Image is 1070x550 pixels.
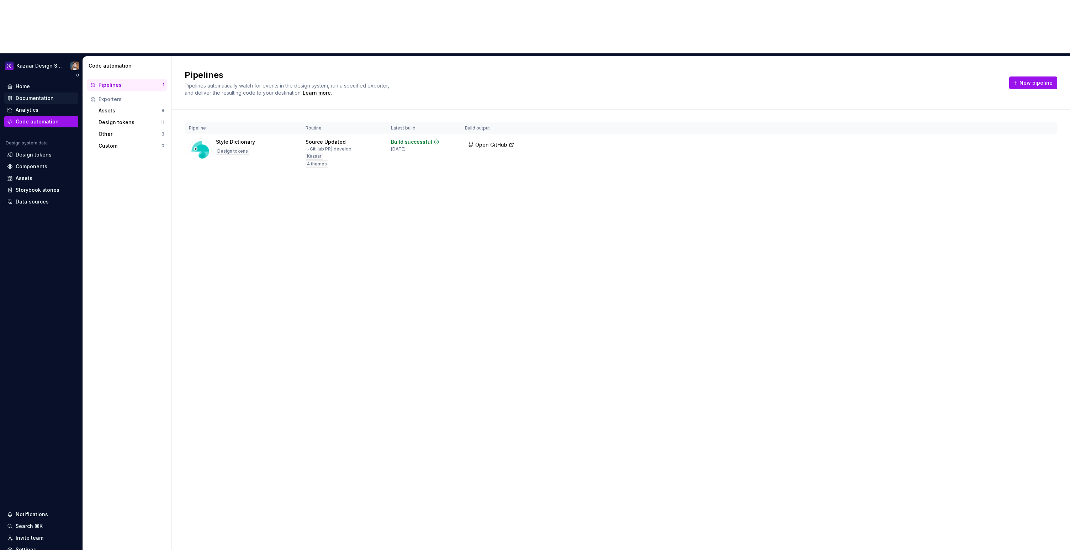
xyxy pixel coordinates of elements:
[4,81,78,92] a: Home
[161,143,164,149] div: 0
[4,92,78,104] a: Documentation
[99,131,161,138] div: Other
[4,116,78,127] a: Code automation
[99,119,161,126] div: Design tokens
[331,146,333,152] span: |
[16,523,43,530] div: Search ⌘K
[16,106,38,113] div: Analytics
[99,96,164,103] div: Exporters
[1009,76,1057,89] button: New pipeline
[302,90,332,96] span: .
[4,509,78,520] button: Notifications
[96,105,167,116] button: Assets8
[161,120,164,125] div: 11
[16,83,30,90] div: Home
[70,62,79,70] img: Frederic
[161,108,164,113] div: 8
[391,138,432,146] div: Build successful
[161,131,164,137] div: 3
[5,62,14,70] img: 430d0a0e-ca13-4282-b224-6b37fab85464.png
[475,141,507,148] span: Open GitHub
[4,173,78,184] a: Assets
[461,122,523,134] th: Build output
[16,62,62,69] div: Kazaar Design System
[16,95,54,102] div: Documentation
[391,146,406,152] div: [DATE]
[185,83,391,96] span: Pipelines automatically watch for events in the design system, run a specified exporter, and deli...
[87,79,167,91] button: Pipelines1
[4,196,78,207] a: Data sources
[96,128,167,140] button: Other3
[16,511,48,518] div: Notifications
[216,138,255,146] div: Style Dictionary
[301,122,387,134] th: Routine
[16,198,49,205] div: Data sources
[4,520,78,532] button: Search ⌘K
[306,138,346,146] div: Source Updated
[4,149,78,160] a: Design tokens
[307,161,327,167] span: 4 themes
[465,143,518,149] a: Open GitHub
[99,81,163,89] div: Pipelines
[96,117,167,128] button: Design tokens11
[163,82,164,88] div: 1
[16,175,32,182] div: Assets
[16,534,43,541] div: Invite team
[96,140,167,152] button: Custom0
[303,89,331,96] a: Learn more
[185,122,301,134] th: Pipeline
[16,118,59,125] div: Code automation
[4,184,78,196] a: Storybook stories
[1019,79,1053,86] span: New pipeline
[306,146,351,152] div: → GitHub PR develop
[387,122,461,134] th: Latest build
[99,142,161,149] div: Custom
[1,58,81,73] button: Kazaar Design SystemFrederic
[465,138,518,151] button: Open GitHub
[4,104,78,116] a: Analytics
[73,70,83,80] button: Collapse sidebar
[306,153,323,160] div: Kazaar
[16,151,52,158] div: Design tokens
[216,148,249,155] div: Design tokens
[6,140,48,146] div: Design system data
[89,62,169,69] div: Code automation
[4,161,78,172] a: Components
[16,186,59,194] div: Storybook stories
[185,69,1001,81] h2: Pipelines
[99,107,161,114] div: Assets
[4,532,78,544] a: Invite team
[16,163,47,170] div: Components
